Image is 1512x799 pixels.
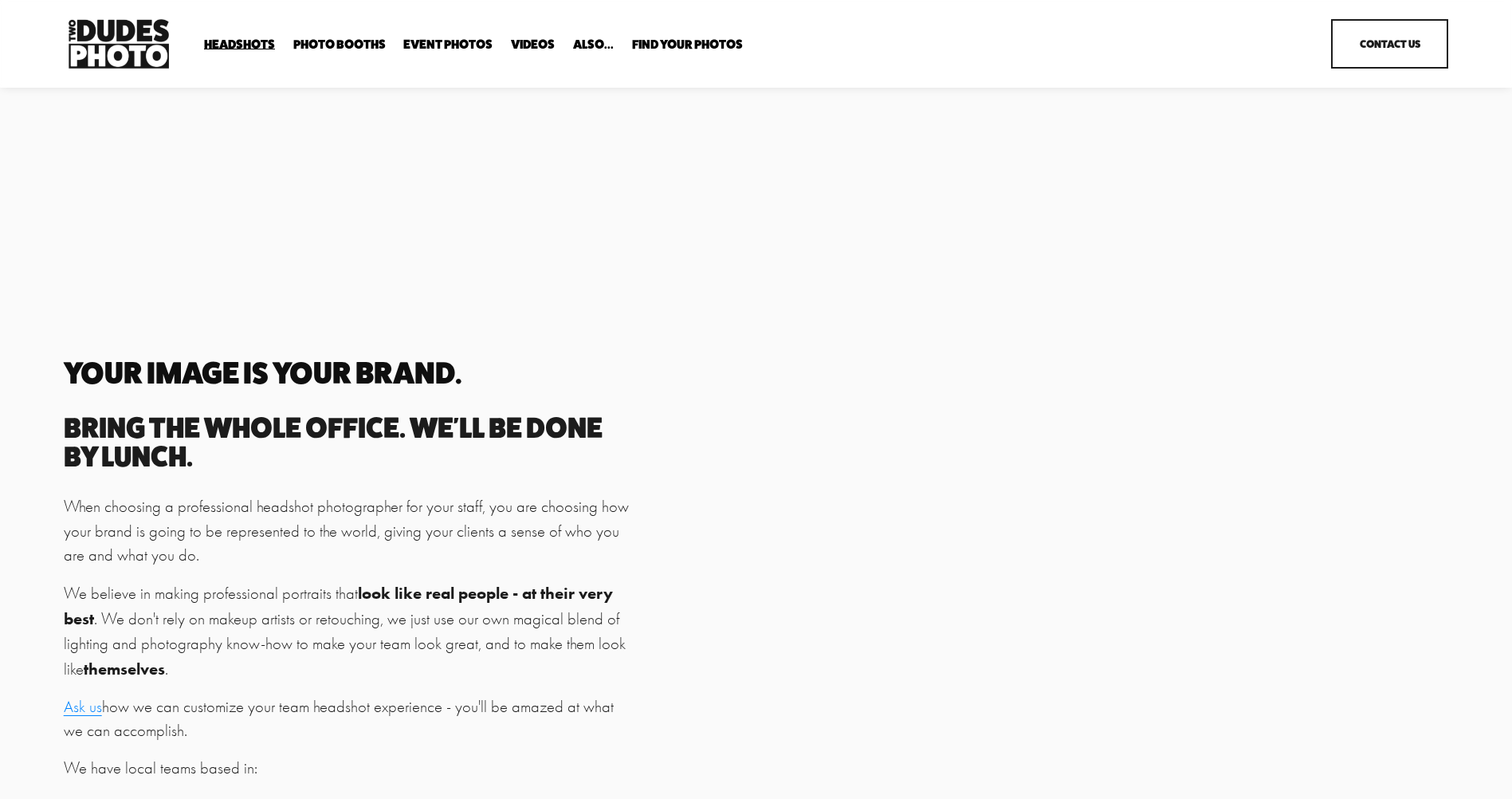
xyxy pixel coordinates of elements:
a: folder dropdown [632,37,743,52]
span: Headshots [204,38,275,51]
a: folder dropdown [573,37,614,52]
h2: Your image is your brand. [64,358,636,388]
a: folder dropdown [204,37,275,52]
h3: Bring the whole office. We'll be done by lunch. [64,413,636,469]
span: Photo Booths [293,38,386,51]
p: We believe in making professional portraits that . We don't rely on makeup artists or retouching,... [64,581,636,682]
strong: themselves [84,659,165,679]
p: When choosing a professional headshot photographer for your staff, you are choosing how your bran... [64,495,636,569]
a: Videos [511,37,555,52]
span: Find Your Photos [632,38,743,51]
a: Contact Us [1331,19,1448,69]
a: Ask us [64,698,102,716]
p: how we can customize your team headshot experience - you'll be amazed at what we can accomplish. [64,695,636,745]
a: Event Photos [403,37,493,52]
img: Two Dudes Photo | Headshots, Portraits &amp; Photo Booths [64,15,174,73]
a: folder dropdown [293,37,386,52]
p: We have local teams based in: [64,757,636,781]
span: Also... [573,38,614,51]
